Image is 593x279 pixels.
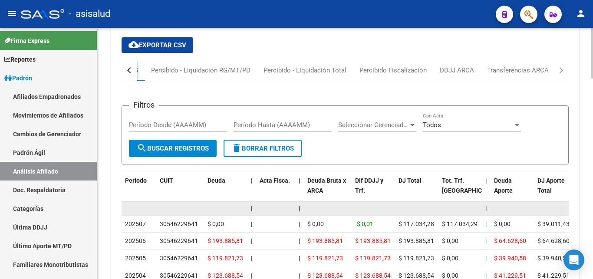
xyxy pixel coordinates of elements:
span: $ 0,00 [494,220,511,227]
span: $ 39.940,58 [494,255,526,262]
datatable-header-cell: Acta Fisca. [256,171,295,210]
span: Reportes [4,55,36,64]
div: Percibido Fiscalización [359,66,427,75]
div: Percibido - Liquidación RG/MT/PD [151,66,250,75]
span: Tot. Trf. [GEOGRAPHIC_DATA] [442,177,501,194]
div: 30546229641 [160,236,198,246]
span: CUIT [160,177,173,184]
span: | [299,255,300,262]
span: | [251,177,253,184]
span: $ 123.688,54 [307,272,343,279]
div: 30546229641 [160,219,198,229]
div: Transferencias ARCA [487,66,549,75]
span: $ 123.688,54 [355,272,391,279]
span: $ 193.885,81 [208,237,243,244]
button: Exportar CSV [122,37,193,53]
span: | [485,220,487,227]
button: Buscar Registros [129,140,217,157]
mat-icon: search [137,143,147,153]
span: $ 41.229,51 [494,272,526,279]
datatable-header-cell: Período [122,171,156,210]
span: | [299,237,300,244]
span: | [299,272,300,279]
span: Todos [423,121,441,129]
span: $ 41.229,51 [537,272,570,279]
span: $ 0,00 [442,255,458,262]
span: | [299,177,300,184]
span: Padrón [4,73,32,83]
span: -$ 0,01 [355,220,373,227]
datatable-header-cell: DJ Aporte Total [534,171,577,210]
datatable-header-cell: | [247,171,256,210]
datatable-header-cell: DJ Total [395,171,438,210]
div: DDJJ ARCA [440,66,474,75]
span: Dif DDJJ y Trf. [355,177,383,194]
span: $ 117.034,29 [442,220,478,227]
span: Período [125,177,147,184]
span: Deuda [208,177,225,184]
span: $ 119.821,73 [355,255,391,262]
span: $ 123.688,54 [399,272,434,279]
span: $ 64.628,60 [537,237,570,244]
span: 202507 [125,220,146,227]
datatable-header-cell: Deuda Aporte [491,171,534,210]
span: $ 119.821,73 [399,255,434,262]
span: | [299,205,300,212]
span: | [485,237,487,244]
span: Firma Express [4,36,49,46]
span: - asisalud [69,4,110,23]
span: $ 0,00 [442,272,458,279]
button: Borrar Filtros [224,140,302,157]
span: $ 193.885,81 [307,237,343,244]
span: $ 0,00 [208,220,224,227]
div: Open Intercom Messenger [563,249,584,270]
span: Buscar Registros [137,144,209,152]
datatable-header-cell: Deuda [204,171,247,210]
mat-icon: delete [231,143,242,153]
h3: Filtros [129,99,159,111]
span: Deuda Bruta x ARCA [307,177,346,194]
span: $ 0,00 [442,237,458,244]
span: $ 39.011,43 [537,220,570,227]
span: $ 117.034,28 [399,220,434,227]
span: $ 0,00 [307,220,324,227]
span: $ 119.821,73 [208,255,243,262]
span: DJ Aporte Total [537,177,565,194]
span: Deuda Aporte [494,177,513,194]
span: $ 64.628,60 [494,237,526,244]
datatable-header-cell: | [295,171,304,210]
span: $ 193.885,81 [355,237,391,244]
datatable-header-cell: CUIT [156,171,204,210]
span: | [251,220,252,227]
datatable-header-cell: | [482,171,491,210]
div: 30546229641 [160,253,198,263]
span: $ 119.821,73 [307,255,343,262]
mat-icon: cloud_download [128,39,139,50]
span: Acta Fisca. [260,177,290,184]
span: | [251,255,252,262]
span: | [251,237,252,244]
span: | [485,205,487,212]
span: Borrar Filtros [231,144,294,152]
span: | [251,205,253,212]
mat-icon: person [576,8,586,19]
span: 202504 [125,272,146,279]
span: | [251,272,252,279]
span: | [299,220,300,227]
datatable-header-cell: Tot. Trf. Bruto [438,171,482,210]
span: Seleccionar Gerenciador [338,121,409,129]
span: $ 123.688,54 [208,272,243,279]
span: $ 39.940,58 [537,255,570,262]
datatable-header-cell: Dif DDJJ y Trf. [352,171,395,210]
span: DJ Total [399,177,422,184]
span: Exportar CSV [128,41,186,49]
span: | [485,255,487,262]
span: $ 193.885,81 [399,237,434,244]
span: 202506 [125,237,146,244]
span: | [485,272,487,279]
span: | [485,177,487,184]
div: Percibido - Liquidación Total [264,66,346,75]
span: 202505 [125,255,146,262]
datatable-header-cell: Deuda Bruta x ARCA [304,171,352,210]
mat-icon: menu [7,8,17,19]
